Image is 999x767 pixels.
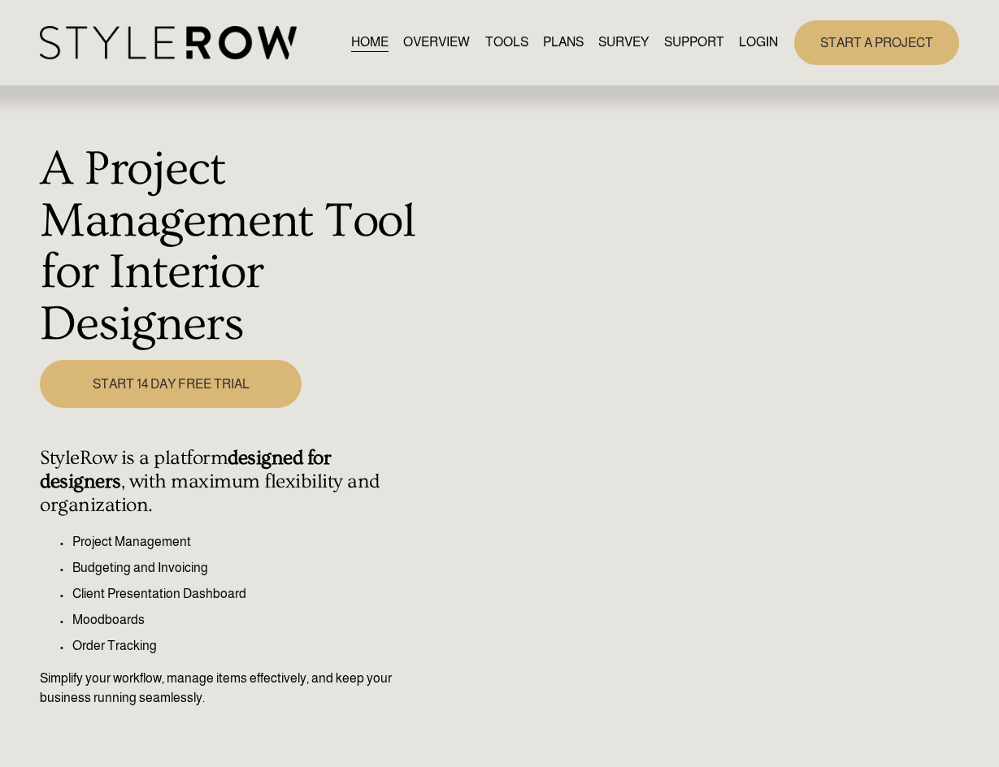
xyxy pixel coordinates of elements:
[72,584,418,604] p: Client Presentation Dashboard
[72,636,418,656] p: Order Tracking
[351,32,389,54] a: HOME
[72,610,418,630] p: Moodboards
[794,20,959,65] a: START A PROJECT
[598,32,649,54] a: SURVEY
[739,32,778,54] a: LOGIN
[40,144,418,351] h1: A Project Management Tool for Interior Designers
[664,32,724,54] a: folder dropdown
[403,32,470,54] a: OVERVIEW
[40,446,418,517] h4: StyleRow is a platform , with maximum flexibility and organization.
[485,32,528,54] a: TOOLS
[40,669,418,708] p: Simplify your workflow, manage items effectively, and keep your business running seamlessly.
[40,447,336,492] strong: designed for designers
[664,32,724,52] span: SUPPORT
[40,26,296,59] img: StyleRow
[40,360,302,409] a: START 14 DAY FREE TRIAL
[72,558,418,578] p: Budgeting and Invoicing
[543,32,584,54] a: PLANS
[72,532,418,552] p: Project Management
